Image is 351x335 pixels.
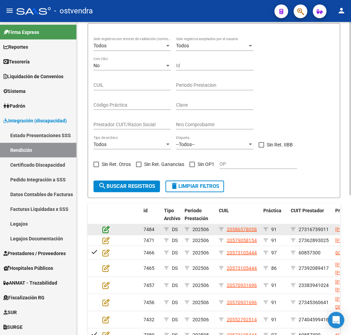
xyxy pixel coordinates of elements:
span: - ostvendra [54,3,93,19]
span: id [143,208,148,213]
span: 91 [271,282,277,288]
mat-icon: person [337,7,346,15]
mat-icon: menu [5,7,14,15]
span: Hospitales Públicos [3,264,53,272]
span: 91 [271,299,277,305]
span: 20586578058 [227,226,257,232]
span: 23383941024 [299,282,329,288]
span: DS [172,226,178,232]
span: Liquidación de Convenios [3,73,63,80]
span: Todos [176,43,189,48]
span: 202506 [192,250,209,255]
mat-icon: search [98,182,106,190]
span: Buscar registros [98,183,155,189]
div: 7471 [143,236,159,244]
span: Reportes [3,43,28,51]
span: 91 [271,226,277,232]
span: 27404599416 [299,316,329,322]
span: DS [172,282,178,288]
div: 7484 [143,225,159,233]
button: Buscar registros [93,180,160,192]
mat-icon: check [90,247,99,255]
div: 7456 [143,298,159,306]
span: 91 [271,316,277,322]
span: CUIT Prestador [291,208,324,213]
span: 27316739011 [299,226,329,232]
span: DS [172,250,178,255]
span: Firma Express [3,28,39,36]
datatable-header-cell: CUIT Prestador [288,203,333,234]
div: 7466 [143,249,159,256]
span: 27392089417 [299,265,329,271]
span: CUIL [219,208,229,213]
span: 27345360641 [299,299,329,305]
span: No [93,63,100,68]
span: 86 [271,265,277,271]
span: Todos [93,142,106,147]
span: Prestadores / Proveedores [3,250,66,257]
span: Sin Ret. Otros [102,160,131,168]
span: 97 [271,250,277,255]
span: 202506 [192,226,209,232]
span: Padrón [3,102,25,110]
span: --Todos-- [176,142,195,147]
datatable-header-cell: Tipo Archivo [161,203,182,234]
span: Sin OP1 [198,160,214,168]
div: 7432 [143,315,159,323]
span: 20579058154 [227,237,257,243]
datatable-header-cell: Periodo Prestación [182,203,216,234]
datatable-header-cell: CUIL [216,203,261,234]
span: 20570931696 [227,299,257,305]
span: 202506 [192,282,209,288]
span: Fiscalización RG [3,294,45,301]
span: 20573105444 [227,250,257,255]
span: 60857300 [299,250,321,255]
datatable-header-cell: Práctica [261,203,288,234]
span: 202506 [192,299,209,305]
span: 20570931696 [227,282,257,288]
div: 7465 [143,264,159,272]
span: SURGE [3,323,23,331]
span: DS [172,237,178,243]
datatable-header-cell: id [141,203,161,234]
span: Periodo Prestación [185,208,208,221]
span: Sistema [3,87,26,95]
span: Integración (discapacidad) [3,117,67,124]
span: 202506 [192,316,209,322]
span: 91 [271,237,277,243]
span: 27362893025 [299,237,329,243]
span: Sin Ret. IIBB [267,141,293,149]
span: 202506 [192,237,209,243]
span: Tesorería [3,58,30,65]
span: Todos [93,43,106,48]
span: DS [172,316,178,322]
span: Limpiar filtros [170,183,219,189]
span: DS [172,265,178,271]
span: ANMAT - Trazabilidad [3,279,57,287]
span: 20573105444 [227,265,257,271]
span: SUR [3,309,17,316]
button: Limpiar filtros [165,180,224,192]
div: 7457 [143,281,159,289]
span: DS [172,299,178,305]
span: Práctica [263,208,281,213]
div: Open Intercom Messenger [328,312,344,328]
span: Tipo Archivo [164,208,180,221]
span: Sin Ret. Ganancias [144,160,184,168]
mat-icon: delete [170,182,178,190]
span: 202506 [192,265,209,271]
span: 20552792514 [227,316,257,322]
